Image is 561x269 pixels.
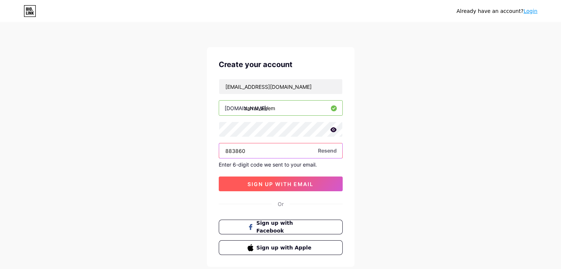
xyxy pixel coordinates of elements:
[219,240,343,255] button: Sign up with Apple
[219,161,343,168] div: Enter 6-digit code we sent to your email.
[219,59,343,70] div: Create your account
[256,219,314,235] span: Sign up with Facebook
[219,220,343,234] button: Sign up with Facebook
[219,143,342,158] input: Paste login code
[219,177,343,191] button: sign up with email
[225,104,268,112] div: [DOMAIN_NAME]/
[219,79,342,94] input: Email
[523,8,537,14] a: Login
[278,200,284,208] div: Or
[219,101,342,115] input: username
[247,181,314,187] span: sign up with email
[256,244,314,252] span: Sign up with Apple
[457,7,537,15] div: Already have an account?
[318,147,337,154] span: Resend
